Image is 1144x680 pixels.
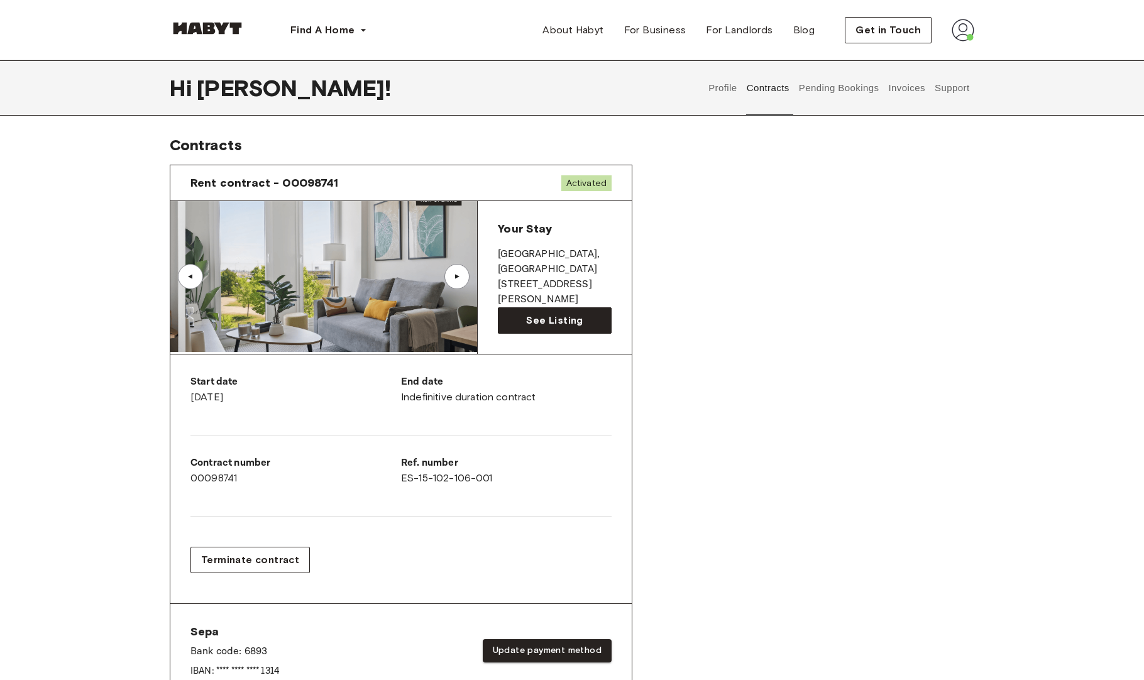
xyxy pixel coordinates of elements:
[170,75,197,101] span: Hi
[706,23,773,38] span: For Landlords
[526,313,583,328] span: See Listing
[483,639,612,662] button: Update payment method
[707,60,739,116] button: Profile
[170,22,245,35] img: Habyt
[451,273,463,280] div: ▲
[797,60,881,116] button: Pending Bookings
[201,552,299,568] span: Terminate contract
[190,644,280,659] p: Bank code: 6893
[887,60,927,116] button: Invoices
[185,201,492,352] img: Image of the room
[197,75,391,101] span: [PERSON_NAME] !
[933,60,971,116] button: Support
[401,456,612,471] p: Ref. number
[855,23,921,38] span: Get in Touch
[793,23,815,38] span: Blog
[290,23,355,38] span: Find A Home
[783,18,825,43] a: Blog
[498,247,612,277] p: [GEOGRAPHIC_DATA] , [GEOGRAPHIC_DATA]
[190,624,280,639] span: Sepa
[952,19,974,41] img: avatar
[696,18,783,43] a: For Landlords
[704,60,974,116] div: user profile tabs
[190,456,401,486] div: 00098741
[614,18,696,43] a: For Business
[401,375,612,405] div: Indefinitive duration contract
[845,17,932,43] button: Get in Touch
[190,547,310,573] button: Terminate contract
[745,60,791,116] button: Contracts
[401,375,612,390] p: End date
[401,456,612,486] div: ES-15-102-106-001
[532,18,613,43] a: About Habyt
[542,23,603,38] span: About Habyt
[498,222,551,236] span: Your Stay
[498,307,612,334] a: See Listing
[190,375,401,390] p: Start date
[184,273,197,280] div: ▲
[498,277,612,307] p: [STREET_ADDRESS][PERSON_NAME]
[624,23,686,38] span: For Business
[190,375,401,405] div: [DATE]
[561,175,612,191] span: Activated
[280,18,377,43] button: Find A Home
[190,175,339,190] span: Rent contract - 00098741
[170,136,242,154] span: Contracts
[190,456,401,471] p: Contract number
